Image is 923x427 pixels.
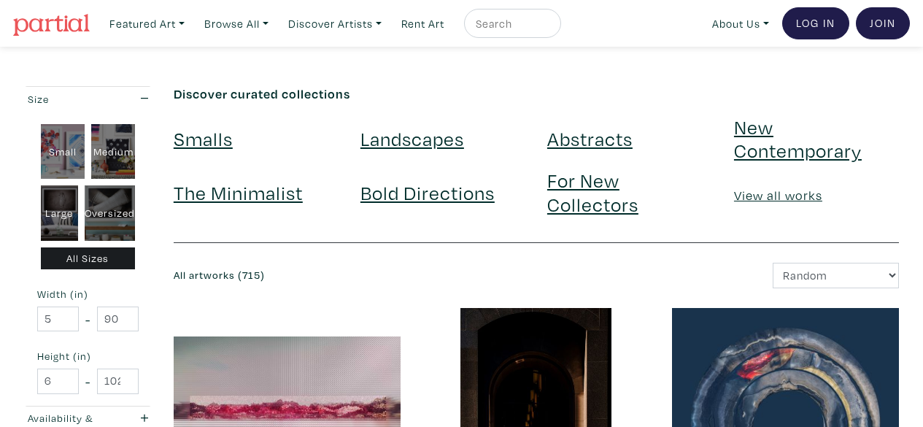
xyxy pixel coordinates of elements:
[547,126,633,151] a: Abstracts
[856,7,910,39] a: Join
[360,180,495,205] a: Bold Directions
[706,9,776,39] a: About Us
[85,309,90,329] span: -
[28,91,113,107] div: Size
[24,87,152,111] button: Size
[198,9,275,39] a: Browse All
[91,124,135,180] div: Medium
[547,167,638,216] a: For New Collectors
[85,372,90,391] span: -
[734,187,822,204] a: View all works
[282,9,388,39] a: Discover Artists
[734,114,862,163] a: New Contemporary
[41,124,85,180] div: Small
[474,15,547,33] input: Search
[103,9,191,39] a: Featured Art
[37,289,139,299] small: Width (in)
[41,247,136,270] div: All Sizes
[85,185,135,241] div: Oversized
[395,9,451,39] a: Rent Art
[174,86,899,102] h6: Discover curated collections
[174,180,303,205] a: The Minimalist
[360,126,464,151] a: Landscapes
[174,126,233,151] a: Smalls
[41,185,79,241] div: Large
[782,7,849,39] a: Log In
[174,269,525,282] h6: All artworks (715)
[37,351,139,361] small: Height (in)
